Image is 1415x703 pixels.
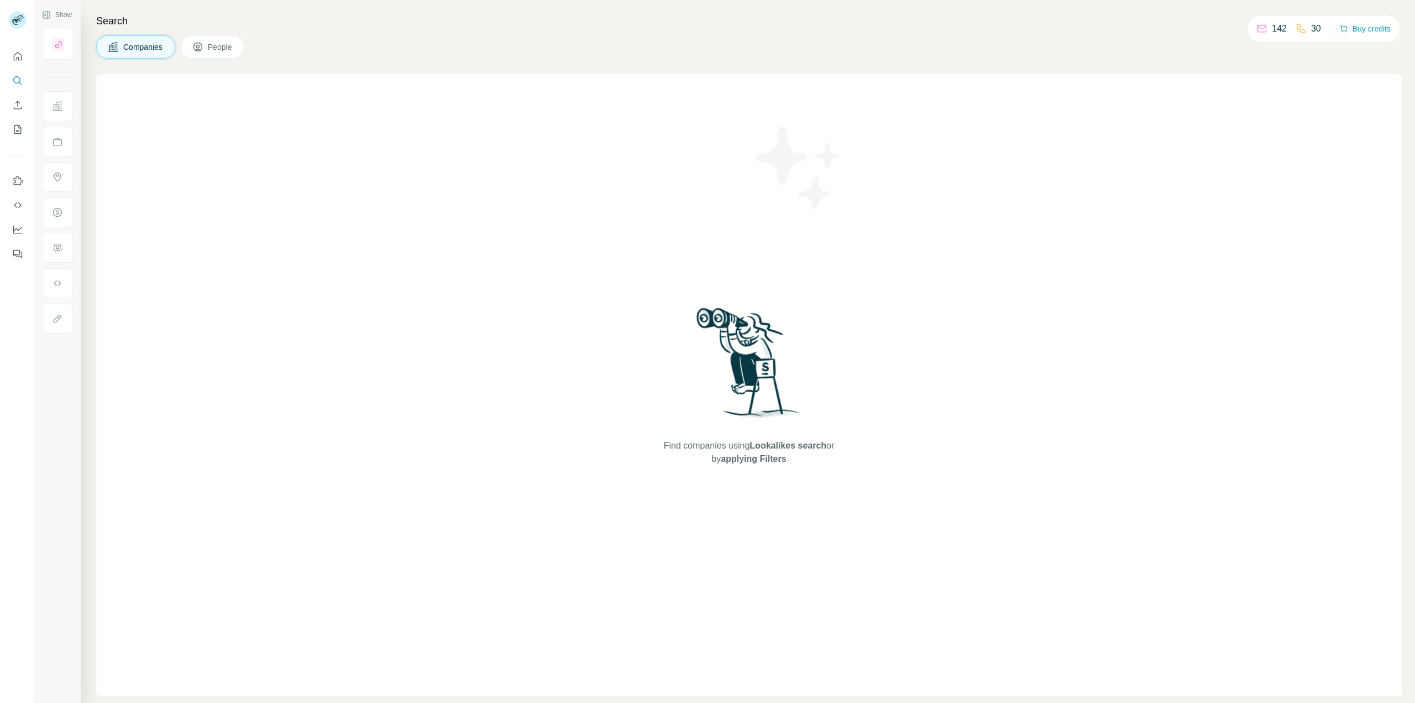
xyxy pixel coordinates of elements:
button: Enrich CSV [9,95,27,115]
button: Search [9,71,27,91]
button: Feedback [9,244,27,264]
button: Show [34,7,80,23]
span: Find companies using or by [661,439,837,466]
img: Surfe Illustration - Woman searching with binoculars [691,305,806,428]
h4: Search [96,13,1402,29]
p: 30 [1311,22,1321,35]
button: Quick start [9,46,27,66]
img: Surfe Illustration - Stars [749,118,848,218]
button: Use Surfe on LinkedIn [9,171,27,191]
span: Companies [123,41,164,53]
span: People [208,41,233,53]
button: Use Surfe API [9,195,27,215]
p: 142 [1272,22,1287,35]
span: Lookalikes search [750,441,826,450]
button: My lists [9,119,27,139]
button: Buy credits [1339,21,1391,37]
button: Dashboard [9,220,27,239]
span: applying Filters [721,454,786,464]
